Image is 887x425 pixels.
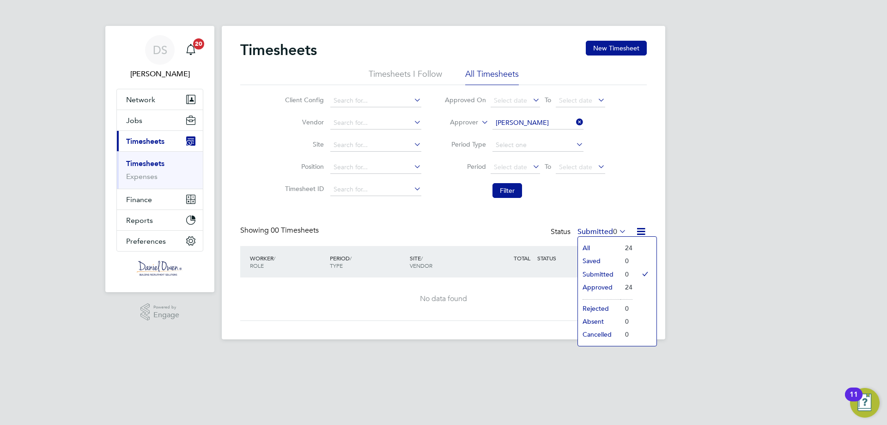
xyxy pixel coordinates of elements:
li: Rejected [578,302,620,315]
li: Absent [578,315,620,328]
div: 11 [850,394,858,407]
span: Select date [559,96,592,105]
button: Open Resource Center, 11 new notifications [850,388,880,418]
span: Reports [126,216,153,225]
li: 0 [620,315,632,328]
h2: Timesheets [240,41,317,59]
div: WORKER [248,250,328,274]
span: Select date [559,163,592,171]
div: No data found [249,294,638,304]
li: 0 [620,302,632,315]
span: TOTAL [514,254,530,262]
div: Status [551,226,628,239]
span: Preferences [126,237,166,246]
span: Network [126,95,155,104]
a: 20 [182,35,200,65]
li: 0 [620,328,632,341]
span: TYPE [330,262,343,269]
li: Timesheets I Follow [369,68,442,85]
label: Client Config [282,96,324,104]
li: 0 [620,254,632,267]
span: Finance [126,195,152,204]
input: Select one [492,139,583,152]
a: DS[PERSON_NAME] [116,35,203,80]
input: Search for... [330,139,421,152]
button: Reports [117,210,203,230]
input: Search for... [330,183,421,196]
div: PERIOD [328,250,407,274]
li: 0 [620,268,632,281]
li: All [578,241,620,254]
label: Period Type [444,140,486,148]
li: Approved [578,281,620,294]
div: Timesheets [117,151,203,189]
span: / [350,254,352,262]
button: Network [117,89,203,110]
input: Search for... [330,117,421,129]
div: SITE [407,250,487,274]
span: Dan Skinner [116,68,203,80]
label: Position [282,162,324,171]
span: Jobs [126,116,142,125]
span: 00 Timesheets [271,226,319,235]
a: Go to home page [116,261,203,276]
span: To [542,94,554,106]
label: Submitted [577,227,626,236]
span: / [273,254,275,262]
button: Filter [492,183,522,198]
li: Submitted [578,268,620,281]
input: Search for... [330,161,421,174]
label: Period [444,162,486,171]
div: STATUS [535,250,583,266]
span: Select date [494,96,527,105]
li: 24 [620,241,632,254]
span: Select date [494,163,527,171]
label: Timesheet ID [282,185,324,193]
label: Approved On [444,96,486,104]
a: Timesheets [126,159,164,168]
button: Finance [117,189,203,209]
a: Expenses [126,172,158,181]
button: New Timesheet [586,41,647,55]
span: Powered by [153,303,179,311]
nav: Main navigation [105,26,214,292]
span: To [542,160,554,172]
span: 0 [613,227,617,236]
label: Vendor [282,118,324,126]
button: Timesheets [117,131,203,151]
span: VENDOR [410,262,432,269]
img: danielowen-logo-retina.png [137,261,183,276]
div: Showing [240,226,321,235]
span: 20 [193,38,204,49]
button: Preferences [117,231,203,251]
input: Search for... [330,94,421,107]
li: Saved [578,254,620,267]
li: Cancelled [578,328,620,341]
a: Powered byEngage [140,303,180,321]
span: / [421,254,423,262]
li: 24 [620,281,632,294]
label: Site [282,140,324,148]
input: Search for... [492,117,583,129]
label: Approver [437,118,478,127]
span: DS [153,44,167,56]
span: Timesheets [126,137,164,146]
span: ROLE [250,262,264,269]
span: Engage [153,311,179,319]
button: Jobs [117,110,203,130]
li: All Timesheets [465,68,519,85]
